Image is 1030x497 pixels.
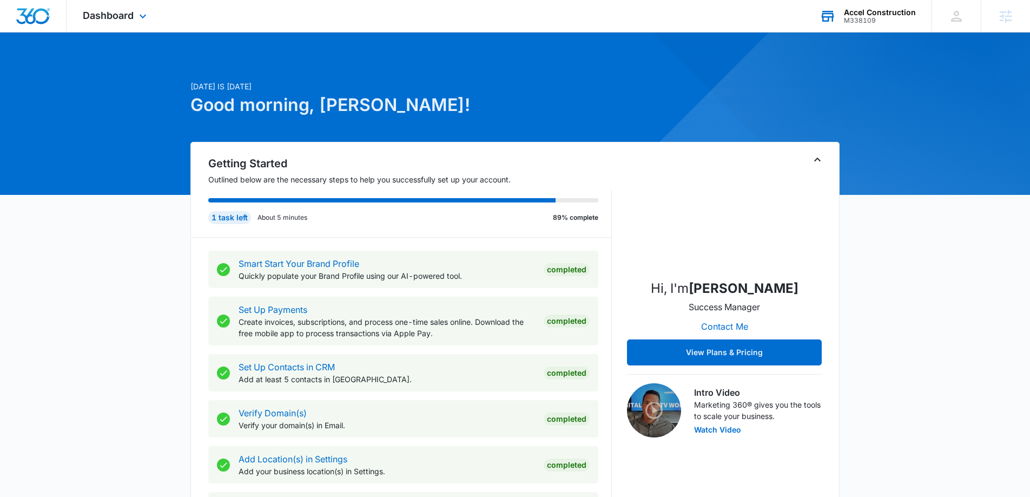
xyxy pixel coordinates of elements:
[544,413,590,426] div: Completed
[239,304,307,315] a: Set Up Payments
[689,280,798,296] strong: [PERSON_NAME]
[689,300,760,313] p: Success Manager
[544,367,590,380] div: Completed
[651,279,798,298] p: Hi, I'm
[694,386,822,399] h3: Intro Video
[208,174,612,185] p: Outlined below are the necessary steps to help you successfully set up your account.
[190,92,619,118] h1: Good morning, [PERSON_NAME]!
[83,10,134,21] span: Dashboard
[627,383,681,437] img: Intro Video
[844,17,916,24] div: account id
[239,258,359,269] a: Smart Start Your Brand Profile
[690,313,759,339] button: Contact Me
[239,466,535,477] p: Add your business location(s) in Settings.
[239,270,535,282] p: Quickly populate your Brand Profile using our AI-powered tool.
[257,213,307,223] p: About 5 minutes
[239,420,535,431] p: Verify your domain(s) in Email.
[239,454,347,465] a: Add Location(s) in Settings
[239,316,535,339] p: Create invoices, subscriptions, and process one-time sales online. Download the free mobile app t...
[694,426,741,434] button: Watch Video
[553,213,598,223] p: 89% complete
[208,211,251,224] div: 1 task left
[811,153,824,166] button: Toggle Collapse
[627,339,822,365] button: View Plans & Pricing
[670,162,778,270] img: Jack Bingham
[544,263,590,276] div: Completed
[544,315,590,328] div: Completed
[239,362,335,372] a: Set Up Contacts in CRM
[239,408,307,418] a: Verify Domain(s)
[844,8,916,17] div: account name
[190,81,619,92] p: [DATE] is [DATE]
[208,155,612,172] h2: Getting Started
[694,399,822,422] p: Marketing 360® gives you the tools to scale your business.
[239,374,535,385] p: Add at least 5 contacts in [GEOGRAPHIC_DATA].
[544,459,590,472] div: Completed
